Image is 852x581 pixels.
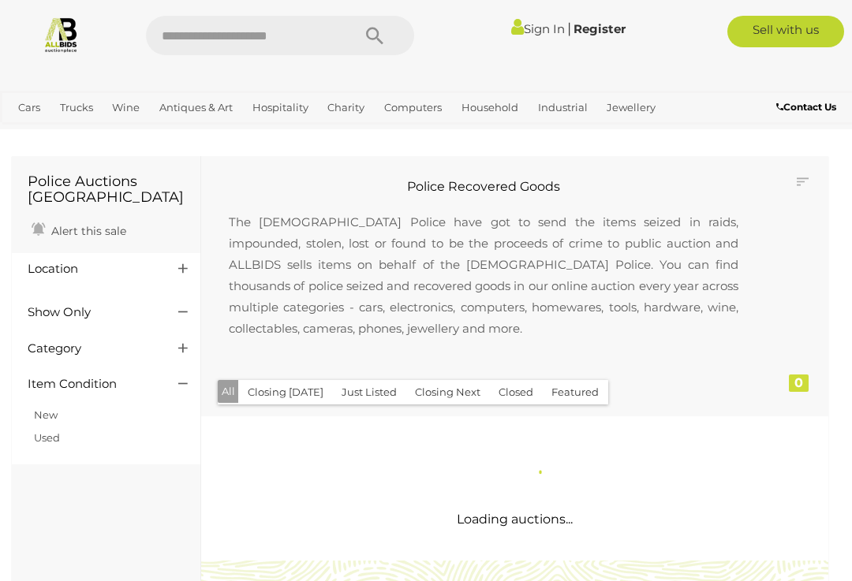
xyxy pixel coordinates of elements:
b: Contact Us [776,101,836,113]
span: Loading auctions... [457,512,573,527]
h4: Show Only [28,306,155,319]
a: Contact Us [776,99,840,116]
p: The [DEMOGRAPHIC_DATA] Police have got to send the items seized in raids, impounded, stolen, lost... [213,196,754,355]
a: Sports [62,121,106,147]
a: Charity [321,95,371,121]
a: Sell with us [727,16,845,47]
button: Closing Next [405,380,490,404]
button: Closing [DATE] [238,380,333,404]
a: Used [34,431,60,444]
a: Office [12,121,54,147]
div: 0 [789,374,809,392]
a: Industrial [532,95,594,121]
h4: Location [28,263,155,276]
button: Featured [542,380,608,404]
a: Cars [12,95,47,121]
a: Register [574,21,626,36]
h4: Item Condition [28,378,155,391]
img: Allbids.com.au [43,16,80,53]
h2: Police Recovered Goods [213,180,754,194]
button: All [218,380,239,403]
a: Antiques & Art [153,95,239,121]
a: Wine [106,95,146,121]
button: Search [335,16,414,55]
h1: Police Auctions [GEOGRAPHIC_DATA] [28,174,185,206]
button: Just Listed [332,380,406,404]
span: | [567,20,571,37]
a: Computers [378,95,448,121]
a: Alert this sale [28,218,130,241]
a: Household [455,95,525,121]
a: Jewellery [600,95,662,121]
a: [GEOGRAPHIC_DATA] [113,121,237,147]
h4: Category [28,342,155,356]
a: Hospitality [246,95,315,121]
button: Closed [489,380,543,404]
span: Alert this sale [47,224,126,238]
a: New [34,408,58,421]
a: Trucks [54,95,99,121]
a: Sign In [511,21,565,36]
